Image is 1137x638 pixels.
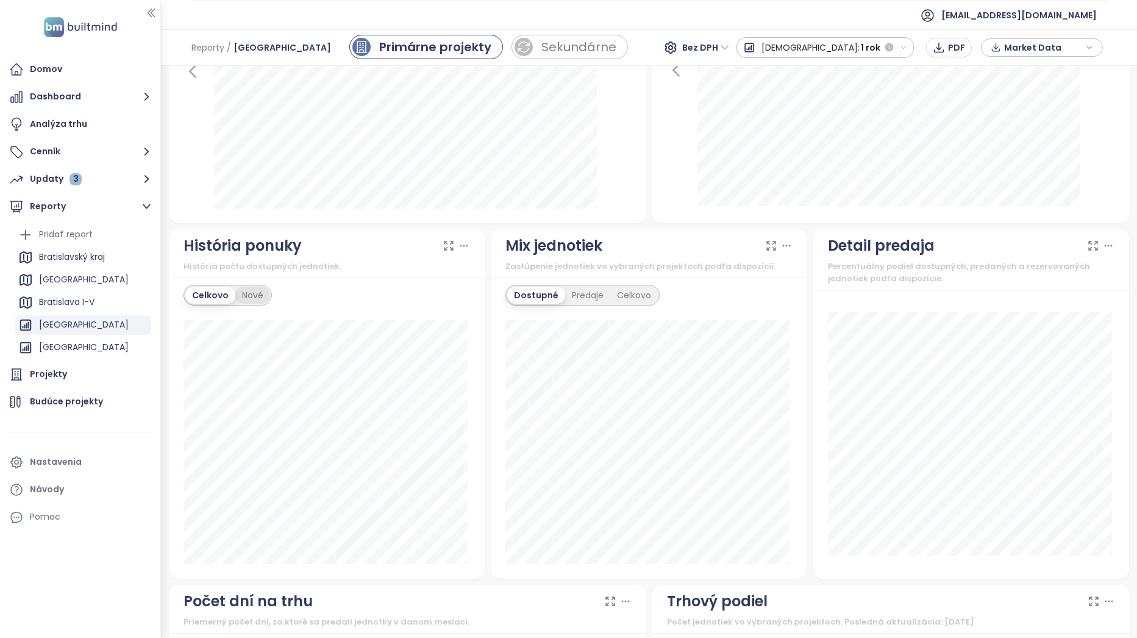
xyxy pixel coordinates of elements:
[6,85,154,109] button: Dashboard
[926,38,972,57] button: PDF
[1004,38,1083,57] span: Market Data
[505,260,793,273] div: Zastúpenie jednotiek vo vybraných projektoch podľa dispozícií.
[184,234,302,257] div: História ponuky
[30,171,82,187] div: Updaty
[70,173,82,185] div: 3
[667,616,1115,628] div: Počet jednotiek vo vybraných projektoch. Posledná aktualizácia: [DATE]
[761,37,860,59] span: [DEMOGRAPHIC_DATA]:
[30,367,67,382] div: Projekty
[15,293,151,312] div: Bratislava I-V
[948,41,965,54] span: PDF
[6,362,154,387] a: Projekty
[379,38,491,56] div: Primárne projekty
[30,509,60,525] div: Pomoc
[235,287,270,304] div: Nové
[39,340,129,355] div: [GEOGRAPHIC_DATA]
[15,270,151,290] div: [GEOGRAPHIC_DATA]
[30,116,87,132] div: Analýza trhu
[6,140,154,164] button: Cenník
[6,390,154,414] a: Budúce projekty
[6,505,154,529] div: Pomoc
[610,287,658,304] div: Celkovo
[941,1,1097,30] span: [EMAIL_ADDRESS][DOMAIN_NAME]
[227,37,231,59] span: /
[15,248,151,267] div: Bratislavský kraj
[15,338,151,357] div: [GEOGRAPHIC_DATA]
[30,394,103,409] div: Budúce projekty
[184,616,632,628] div: Priemerný počet dní, za ktoré sa predali jednotky v danom mesiaci.
[565,287,610,304] div: Predaje
[828,234,935,257] div: Detail predaja
[828,260,1115,285] div: Percentuálny podiel dostupných, predaných a rezervovaných jednotiek podľa dispozície.
[6,450,154,475] a: Nastavenia
[15,315,151,335] div: [GEOGRAPHIC_DATA]
[39,227,93,242] div: Pridať report
[184,260,471,273] div: História počtu dostupných jednotiek.
[736,37,914,58] button: [DEMOGRAPHIC_DATA]:1 rok
[6,195,154,219] button: Reporty
[185,287,235,304] div: Celkovo
[511,35,628,59] a: sale
[682,38,729,57] span: Bez DPH
[541,38,616,56] div: Sekundárne
[30,482,64,497] div: Návody
[39,317,129,332] div: [GEOGRAPHIC_DATA]
[6,167,154,192] button: Updaty 3
[861,37,880,59] span: 1 rok
[6,57,154,82] a: Domov
[505,234,602,257] div: Mix jednotiek
[15,225,151,245] div: Pridať report
[40,15,121,40] img: logo
[39,295,94,310] div: Bratislava I-V
[6,112,154,137] a: Analýza trhu
[30,454,82,470] div: Nastavenia
[191,37,224,59] span: Reporty
[6,478,154,502] a: Návody
[507,287,565,304] div: Dostupné
[667,590,768,613] div: Trhový podiel
[349,35,503,59] a: primary
[30,62,62,77] div: Domov
[233,37,331,59] span: [GEOGRAPHIC_DATA]
[39,249,105,265] div: Bratislavský kraj
[184,590,313,613] div: Počet dní na trhu
[988,38,1096,57] div: button
[39,272,129,287] div: [GEOGRAPHIC_DATA]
